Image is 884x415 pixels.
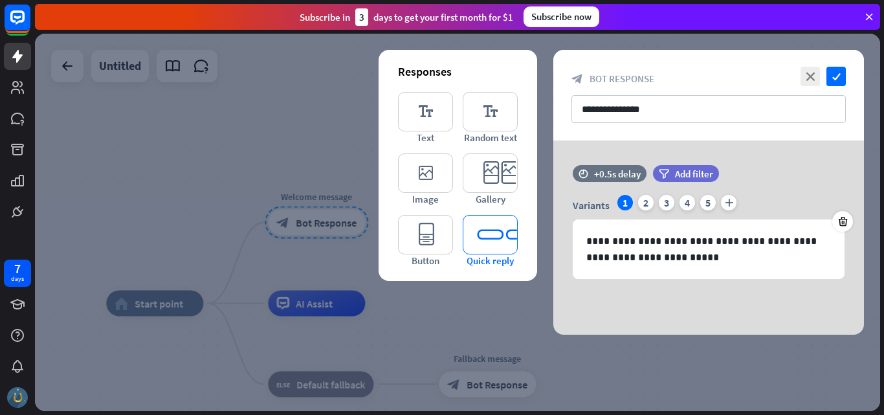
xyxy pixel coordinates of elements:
div: 3 [355,8,368,26]
i: block_bot_response [571,73,583,85]
div: Subscribe now [524,6,599,27]
button: Open LiveChat chat widget [10,5,49,44]
i: plus [721,195,736,210]
div: days [11,275,24,284]
i: time [579,169,588,178]
i: check [826,67,846,86]
div: 7 [14,263,21,275]
div: 4 [680,195,695,210]
i: close [801,67,820,86]
a: 7 days [4,260,31,287]
i: filter [659,169,669,179]
span: Bot Response [590,73,654,85]
div: +0.5s delay [594,168,641,180]
div: 5 [700,195,716,210]
div: 3 [659,195,674,210]
span: Variants [573,199,610,212]
div: 2 [638,195,654,210]
div: Subscribe in days to get your first month for $1 [300,8,513,26]
div: 1 [617,195,633,210]
span: Add filter [675,168,713,180]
